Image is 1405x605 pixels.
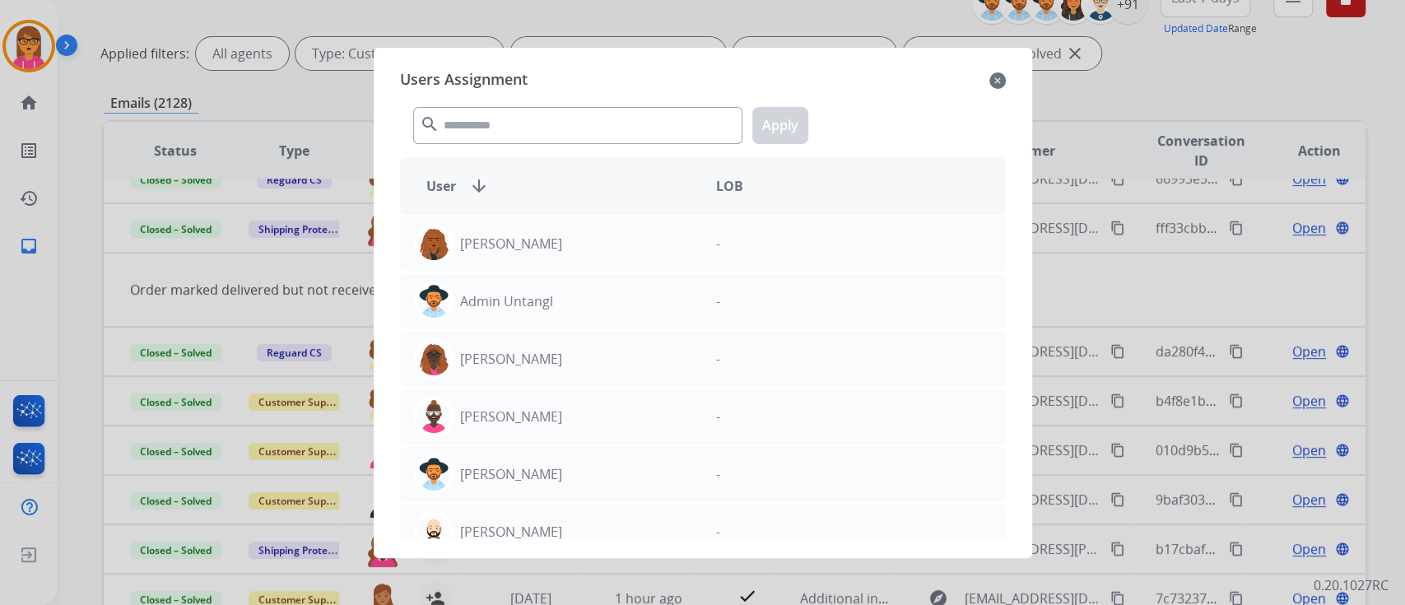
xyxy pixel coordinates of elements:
mat-icon: search [420,114,440,134]
p: - [716,291,720,311]
p: [PERSON_NAME] [460,349,562,369]
mat-icon: arrow_downward [469,176,489,196]
p: - [716,234,720,254]
p: - [716,464,720,484]
p: [PERSON_NAME] [460,234,562,254]
p: [PERSON_NAME] [460,464,562,484]
p: [PERSON_NAME] [460,407,562,426]
p: - [716,349,720,369]
span: LOB [716,176,743,196]
button: Apply [752,107,808,144]
p: - [716,407,720,426]
p: [PERSON_NAME] [460,522,562,542]
p: - [716,522,720,542]
span: Users Assignment [400,67,528,94]
mat-icon: close [989,71,1006,91]
p: Admin Untangl [460,291,553,311]
div: User [413,176,703,196]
